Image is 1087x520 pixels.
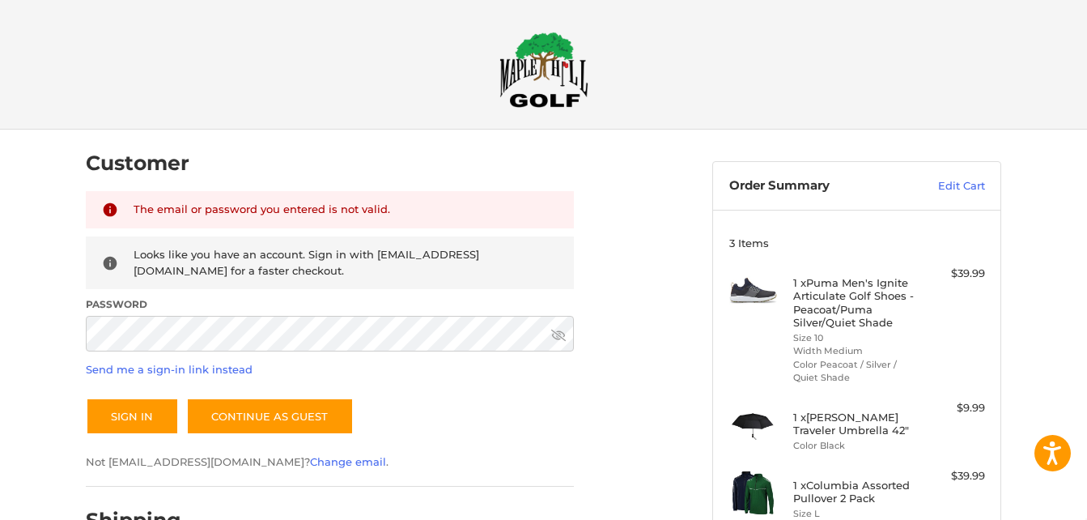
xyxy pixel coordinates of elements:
[793,439,917,453] li: Color Black
[134,202,558,219] div: The email or password you entered is not valid.
[921,468,985,484] div: $39.99
[793,344,917,358] li: Width Medium
[86,398,179,435] button: Sign In
[921,400,985,416] div: $9.99
[793,276,917,329] h4: 1 x Puma Men's Ignite Articulate Golf Shoes - Peacoat/Puma Silver/Quiet Shade
[86,454,574,471] p: Not [EMAIL_ADDRESS][DOMAIN_NAME]? .
[134,248,479,277] span: Looks like you have an account. Sign in with [EMAIL_ADDRESS][DOMAIN_NAME] for a faster checkout.
[499,32,588,108] img: Maple Hill Golf
[86,297,574,312] label: Password
[793,411,917,437] h4: 1 x [PERSON_NAME] Traveler Umbrella 42"
[729,237,985,249] h3: 3 Items
[903,178,985,194] a: Edit Cart
[793,358,917,385] li: Color Peacoat / Silver / Quiet Shade
[793,331,917,345] li: Size 10
[86,151,189,176] h2: Customer
[921,266,985,282] div: $39.99
[729,178,903,194] h3: Order Summary
[86,363,253,376] a: Send me a sign-in link instead
[186,398,354,435] a: Continue as guest
[793,479,917,505] h4: 1 x Columbia Assorted Pullover 2 Pack
[310,455,386,468] a: Change email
